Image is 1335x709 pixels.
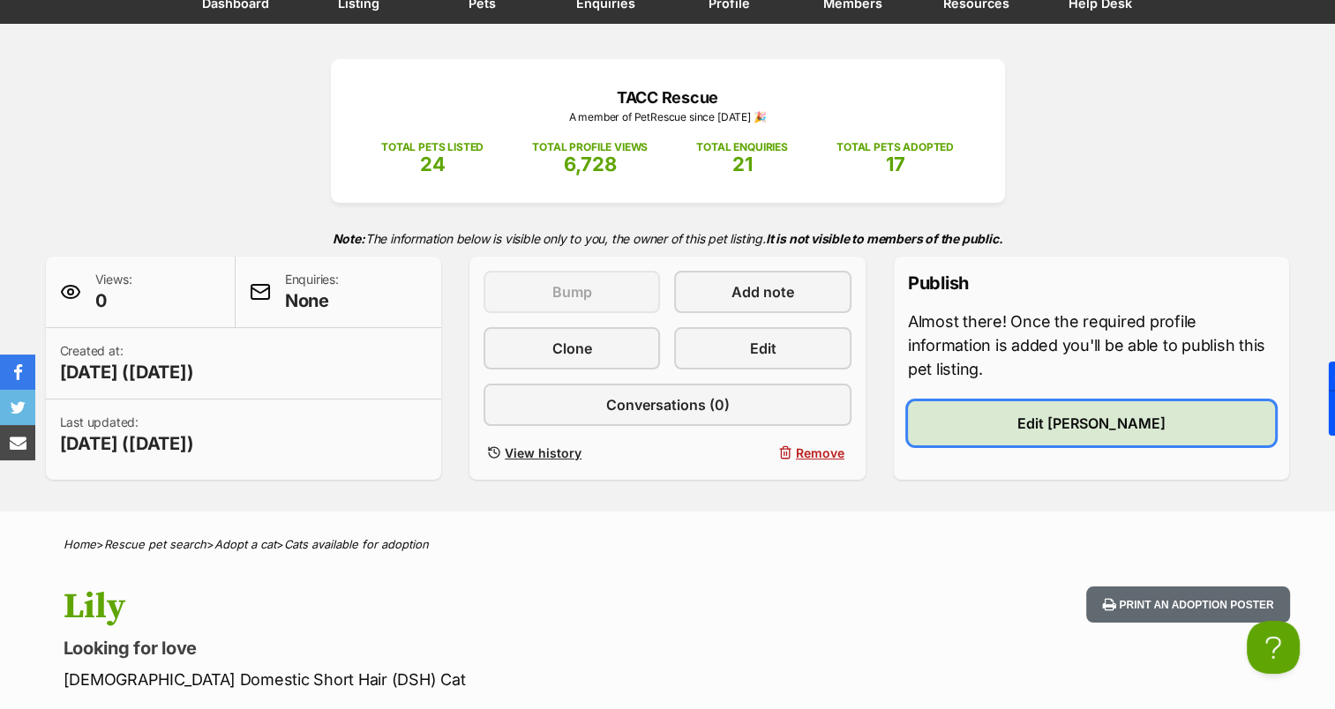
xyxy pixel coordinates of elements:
[674,271,851,313] a: Add note
[357,109,979,125] p: A member of PetRescue since [DATE] 🎉
[333,231,365,246] strong: Note:
[674,327,851,369] a: Edit
[674,440,851,466] button: Remove
[64,668,810,691] p: [DEMOGRAPHIC_DATA] Domestic Short Hair (DSH) Cat
[60,414,194,456] p: Last updated:
[552,281,592,302] span: Bump
[532,139,648,155] p: TOTAL PROFILE VIEWS
[484,440,660,466] a: View history
[484,271,660,313] button: Bump
[484,327,660,369] a: Clone
[285,271,339,313] p: Enquiries:
[381,139,484,155] p: TOTAL PETS LISTED
[484,384,851,426] a: Conversations (0)
[214,537,276,551] a: Adopt a cat
[104,537,206,551] a: Rescue pet search
[95,271,132,313] p: Views:
[908,271,1276,295] p: Publish
[552,338,592,359] span: Clone
[46,220,1290,257] p: The information below is visible only to you, the owner of this pet listing.
[1017,413,1166,434] span: Edit [PERSON_NAME]
[60,431,194,456] span: [DATE] ([DATE])
[605,394,729,415] span: Conversations (0)
[60,342,194,384] p: Created at:
[357,86,979,109] p: TACC Rescue
[732,153,753,175] span: 21
[766,231,1003,246] strong: It is not visible to members of the public.
[60,360,194,384] span: [DATE] ([DATE])
[284,537,429,551] a: Cats available for adoption
[796,444,844,462] span: Remove
[1247,621,1300,674] iframe: Help Scout Beacon - Open
[64,636,810,660] p: Looking for love
[19,538,1316,551] div: > > >
[285,288,339,313] span: None
[885,153,904,175] span: 17
[836,139,954,155] p: TOTAL PETS ADOPTED
[731,281,794,302] span: Add note
[1086,586,1289,623] button: Print an adoption poster
[908,310,1276,381] p: Almost there! Once the required profile information is added you'll be able to publish this pet l...
[908,401,1276,445] a: Edit [PERSON_NAME]
[505,444,581,462] span: View history
[64,586,810,627] h1: Lily
[64,537,96,551] a: Home
[564,153,617,175] span: 6,728
[696,139,787,155] p: TOTAL ENQUIRIES
[420,153,446,175] span: 24
[750,338,776,359] span: Edit
[95,288,132,313] span: 0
